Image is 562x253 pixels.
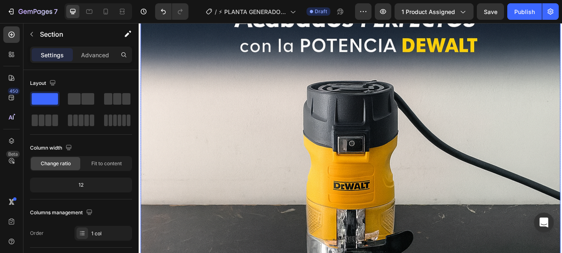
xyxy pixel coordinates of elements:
p: Advanced [81,51,109,59]
div: Undo/Redo [155,3,188,20]
div: 450 [8,88,20,94]
div: Beta [6,151,20,157]
p: Settings [41,51,64,59]
span: Draft [315,8,327,15]
div: Layout [30,78,58,89]
button: Save [477,3,504,20]
div: 12 [32,179,130,191]
div: Column width [30,143,74,154]
div: Open Intercom Messenger [534,213,554,232]
span: Fit to content [91,160,122,167]
iframe: Design area [139,23,562,253]
span: Save [484,8,497,15]
span: / [215,7,217,16]
div: 1 col [91,230,130,237]
span: ⚡ PLANTA GENERADORA YAMAHA 1500W – MODELO HZ1500 (SIN ESCOBILLAS) [218,7,287,16]
button: Publish [507,3,542,20]
span: Change ratio [41,160,71,167]
div: Order [30,230,44,237]
span: 1 product assigned [402,7,455,16]
div: Publish [514,7,535,16]
p: 7 [54,7,58,16]
div: Columns management [30,207,94,218]
button: 7 [3,3,61,20]
button: 1 product assigned [395,3,474,20]
p: Section [40,29,107,39]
